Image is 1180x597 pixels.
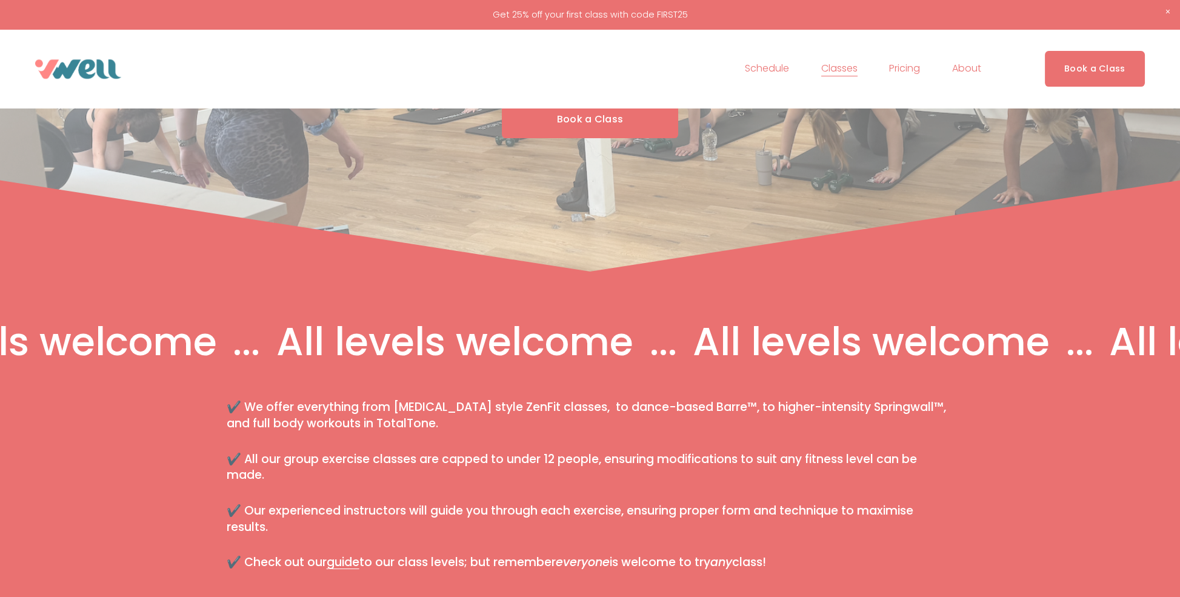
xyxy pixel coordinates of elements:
img: VWell [35,59,121,79]
tspan: ... [1066,314,1093,368]
a: Pricing [889,59,920,79]
tspan: ... [650,314,677,368]
tspan: All levels welcome [693,314,1050,368]
tspan: All levels welcome [276,314,633,368]
h4: ✔️ All our group exercise classes are capped to under 12 people, ensuring modifications to suit a... [227,452,954,484]
a: guide [327,554,359,570]
a: Schedule [745,59,789,79]
a: Book a Class [1045,51,1145,87]
h4: ✔️ Check out our to our class levels; but remember is welcome to try class! [227,555,954,571]
h4: ✔️ We offer everything from [MEDICAL_DATA] style ZenFit classes, to dance-based Barre™, to higher... [227,399,954,432]
span: Classes [821,60,858,78]
a: folder dropdown [952,59,981,79]
a: Book a Class [502,100,679,138]
em: any [710,554,732,570]
tspan: ... [233,314,260,368]
h4: ✔️ Our experienced instructors will guide you through each exercise, ensuring proper form and tec... [227,503,954,535]
span: About [952,60,981,78]
a: folder dropdown [821,59,858,79]
em: everyone [556,554,610,570]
